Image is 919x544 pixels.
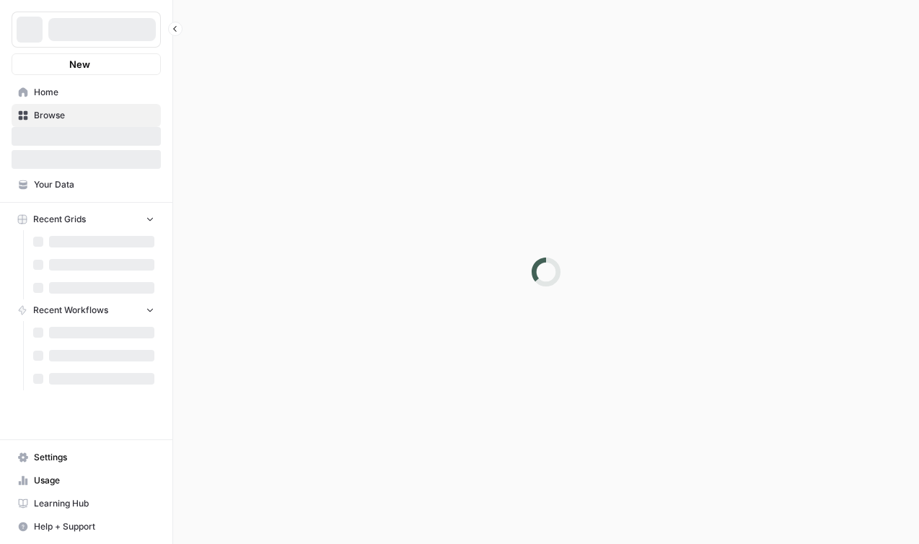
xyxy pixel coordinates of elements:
[12,104,161,127] a: Browse
[34,86,154,99] span: Home
[69,57,90,71] span: New
[12,53,161,75] button: New
[34,178,154,191] span: Your Data
[34,520,154,533] span: Help + Support
[12,492,161,515] a: Learning Hub
[12,515,161,538] button: Help + Support
[34,451,154,464] span: Settings
[12,173,161,196] a: Your Data
[12,81,161,104] a: Home
[34,497,154,510] span: Learning Hub
[33,304,108,317] span: Recent Workflows
[34,109,154,122] span: Browse
[12,469,161,492] a: Usage
[34,474,154,487] span: Usage
[12,209,161,230] button: Recent Grids
[33,213,86,226] span: Recent Grids
[12,299,161,321] button: Recent Workflows
[12,446,161,469] a: Settings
